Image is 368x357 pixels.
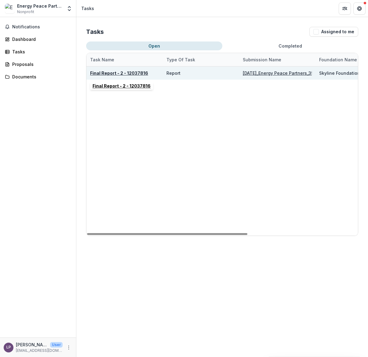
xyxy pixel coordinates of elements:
[309,27,358,37] button: Assigned to me
[319,70,360,76] div: Skyline Foundation
[12,36,69,42] div: Dashboard
[239,56,285,63] div: Submission Name
[79,4,97,13] nav: breadcrumb
[86,53,163,66] div: Task Name
[12,61,69,67] div: Proposals
[12,74,69,80] div: Documents
[163,53,239,66] div: Type of Task
[65,2,74,15] button: Open entity switcher
[86,41,222,50] button: Open
[166,70,180,76] div: Report
[239,53,315,66] div: Submission Name
[90,70,148,76] a: Final Report - 2 - 12037816
[2,47,74,57] a: Tasks
[163,56,199,63] div: Type of Task
[86,56,118,63] div: Task Name
[16,348,63,353] p: [EMAIL_ADDRESS][DOMAIN_NAME]
[5,4,15,13] img: Energy Peace Partners
[2,34,74,44] a: Dashboard
[243,70,325,76] a: [DATE]_Energy Peace Partners_350000
[50,342,63,348] p: User
[6,345,11,349] div: Lindsey Padjen
[2,59,74,69] a: Proposals
[17,9,34,15] span: Nonprofit
[17,3,63,9] div: Energy Peace Partners
[2,72,74,82] a: Documents
[81,5,94,12] div: Tasks
[12,49,69,55] div: Tasks
[86,28,104,35] h2: Tasks
[315,56,361,63] div: Foundation Name
[12,24,71,30] span: Notifications
[2,22,74,32] button: Notifications
[65,344,72,351] button: More
[353,2,366,15] button: Get Help
[339,2,351,15] button: Partners
[16,341,48,348] p: [PERSON_NAME]
[222,41,359,50] button: Completed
